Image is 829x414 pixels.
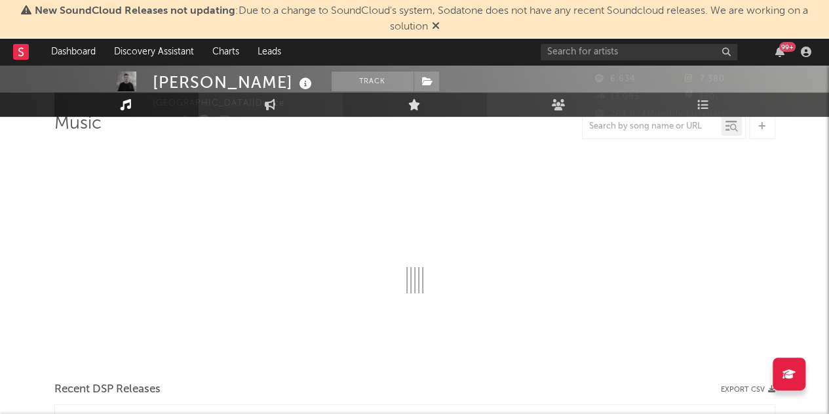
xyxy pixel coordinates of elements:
span: Dismiss [432,22,440,32]
button: Edit [258,115,282,131]
a: Leads [248,39,290,65]
div: [PERSON_NAME] [153,72,315,93]
span: New SoundCloud Releases not updating [35,6,235,16]
span: 6.634 [595,75,636,83]
span: Recent DSP Releases [54,382,161,398]
a: Discovery Assistant [105,39,203,65]
a: Dashboard [42,39,105,65]
span: : Due to a change to SoundCloud's system, Sodatone does not have any recent Soundcloud releases. ... [35,6,808,32]
input: Search by song name or URL [583,121,721,132]
button: 99+ [775,47,784,57]
input: Search for artists [541,44,737,60]
a: Charts [203,39,248,65]
div: 99 + [779,42,796,52]
button: Export CSV [721,386,775,394]
button: Track [332,72,414,91]
span: 7.380 [685,75,725,83]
